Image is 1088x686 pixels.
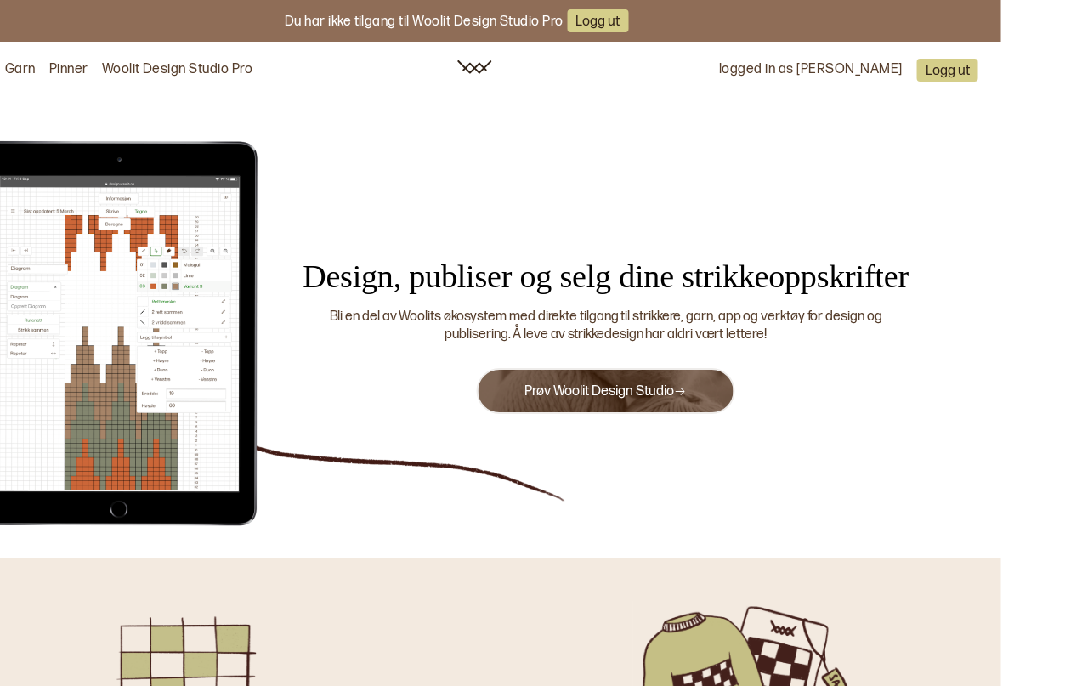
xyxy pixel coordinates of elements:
button: Logg ut [568,9,629,32]
a: Woolit Design Studio Pro [102,61,253,79]
img: Woolit ikon [457,60,492,74]
button: Prøv Woolit Design Studio [477,368,734,414]
a: Pinner [49,61,88,79]
button: Logg ut [917,59,978,82]
div: Design, publiser og selg dine strikkeoppskrifter [277,256,936,298]
div: Bli en del av Woolits økosystem med direkte tilgang til strikkere, garn, app og verktøy for desig... [298,309,915,344]
a: Prøv Woolit Design Studio [524,383,687,400]
a: Garn [5,61,36,79]
div: logged in as [PERSON_NAME] [720,58,994,82]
